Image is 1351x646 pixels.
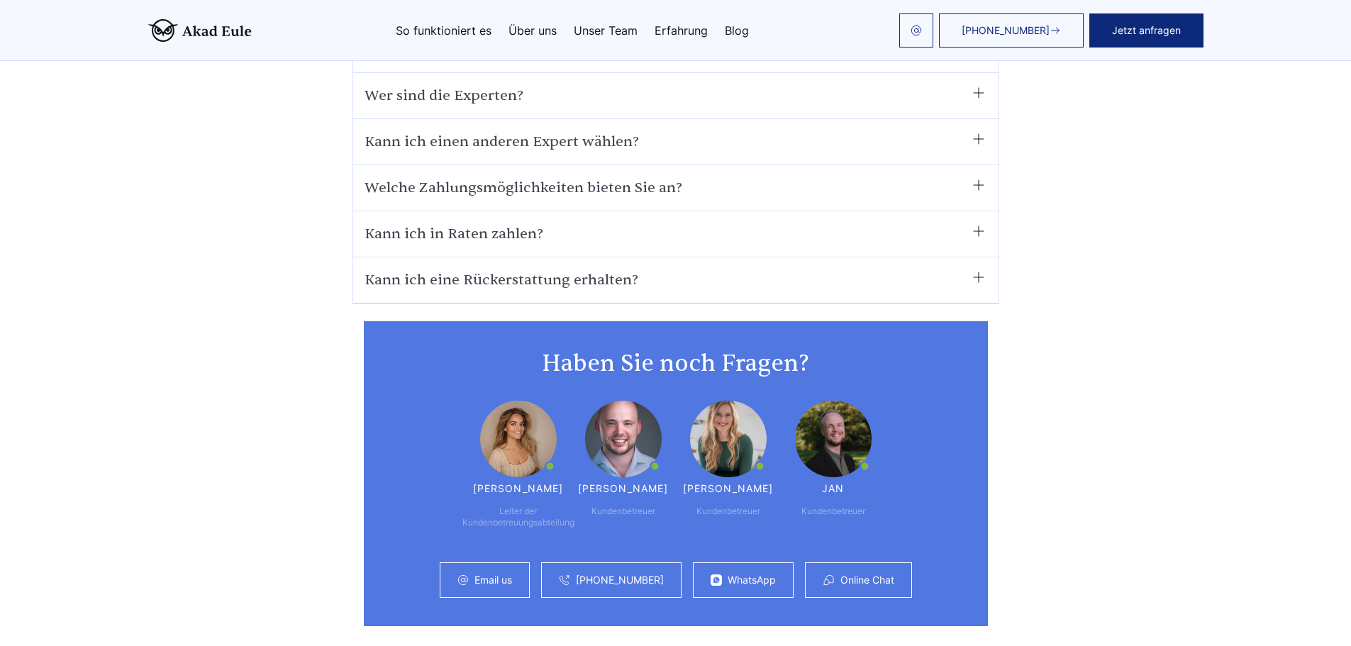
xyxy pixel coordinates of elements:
div: Leiter der Kundenbetreuungsabteilung [462,506,574,528]
a: WhatsApp [728,574,776,586]
span: [PHONE_NUMBER] [962,25,1050,36]
summary: Welche Zahlungsmöglichkeiten bieten Sie an? [365,177,987,199]
a: Email us [474,574,512,586]
a: Unser Team [574,25,638,36]
a: [PHONE_NUMBER] [939,13,1084,48]
a: Blog [725,25,749,36]
a: [PHONE_NUMBER] [576,574,664,586]
div: [PERSON_NAME] [578,483,669,494]
img: Maria [480,401,557,477]
div: Kundenbetreuer [591,506,655,517]
img: email [911,25,922,36]
div: Jan [822,483,844,494]
div: [PERSON_NAME] [473,483,564,494]
h2: Haben Sie noch Fragen? [392,350,960,378]
img: Jan [795,401,872,477]
img: Günther [585,401,662,477]
div: Kundenbetreuer [696,506,760,517]
summary: Kann ich eine Rückerstattung erhalten? [365,269,987,291]
a: Über uns [508,25,557,36]
button: Jetzt anfragen [1089,13,1203,48]
summary: Kann ich in Raten zahlen? [365,223,987,245]
a: So funktioniert es [396,25,491,36]
img: Irene [690,401,767,477]
div: [PERSON_NAME] [683,483,774,494]
a: Online Chat [840,574,894,586]
summary: Wer sind die Experten? [365,84,987,107]
a: Erfahrung [655,25,708,36]
div: Kundenbetreuer [801,506,865,517]
img: logo [148,19,252,42]
summary: Kann ich einen anderen Expert wählen? [365,130,987,153]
